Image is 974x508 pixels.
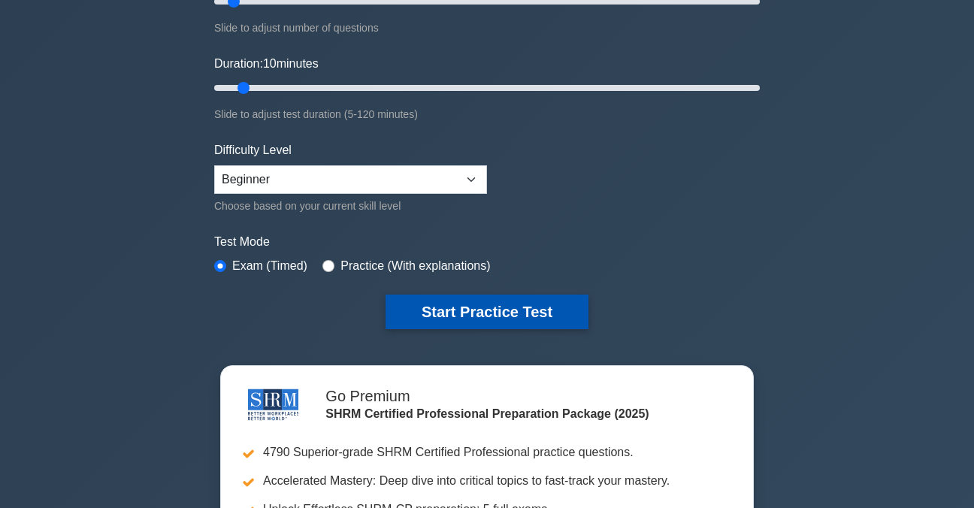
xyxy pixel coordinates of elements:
span: 10 [263,57,277,70]
label: Exam (Timed) [232,257,307,275]
div: Slide to adjust number of questions [214,19,760,37]
div: Choose based on your current skill level [214,197,487,215]
label: Duration: minutes [214,55,319,73]
button: Start Practice Test [386,295,588,329]
label: Test Mode [214,233,760,251]
div: Slide to adjust test duration (5-120 minutes) [214,105,760,123]
label: Difficulty Level [214,141,292,159]
label: Practice (With explanations) [340,257,490,275]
